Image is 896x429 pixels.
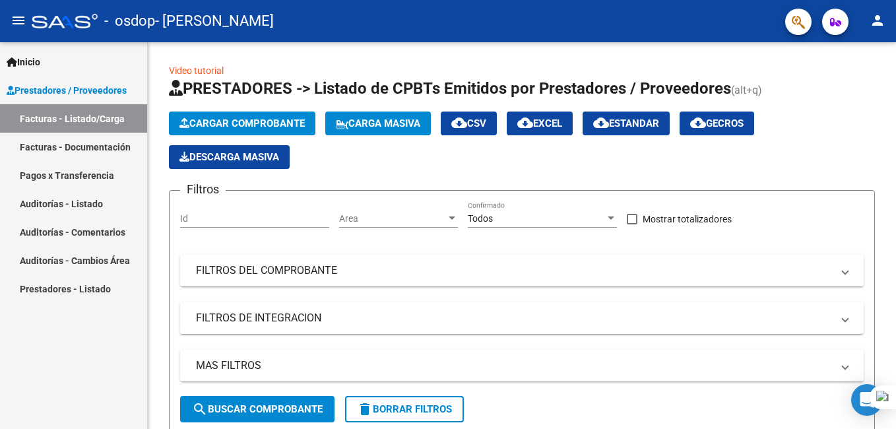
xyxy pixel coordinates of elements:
mat-icon: cloud_download [451,115,467,131]
a: Video tutorial [169,65,224,76]
app-download-masive: Descarga masiva de comprobantes (adjuntos) [169,145,290,169]
span: - [PERSON_NAME] [155,7,274,36]
button: Buscar Comprobante [180,396,335,422]
mat-icon: person [870,13,885,28]
span: CSV [451,117,486,129]
span: - osdop [104,7,155,36]
button: Carga Masiva [325,112,431,135]
mat-expansion-panel-header: FILTROS DEL COMPROBANTE [180,255,864,286]
span: (alt+q) [731,84,762,96]
span: Descarga Masiva [179,151,279,163]
mat-panel-title: MAS FILTROS [196,358,832,373]
span: Todos [468,213,493,224]
mat-panel-title: FILTROS DEL COMPROBANTE [196,263,832,278]
mat-icon: cloud_download [517,115,533,131]
button: Estandar [583,112,670,135]
button: CSV [441,112,497,135]
span: PRESTADORES -> Listado de CPBTs Emitidos por Prestadores / Proveedores [169,79,731,98]
span: Borrar Filtros [357,403,452,415]
h3: Filtros [180,180,226,199]
mat-icon: search [192,401,208,417]
span: Area [339,213,446,224]
span: Mostrar totalizadores [643,211,732,227]
span: Estandar [593,117,659,129]
button: Gecros [680,112,754,135]
button: Descarga Masiva [169,145,290,169]
span: Gecros [690,117,744,129]
span: EXCEL [517,117,562,129]
mat-panel-title: FILTROS DE INTEGRACION [196,311,832,325]
div: Open Intercom Messenger [851,384,883,416]
button: Cargar Comprobante [169,112,315,135]
button: EXCEL [507,112,573,135]
span: Inicio [7,55,40,69]
button: Borrar Filtros [345,396,464,422]
mat-icon: cloud_download [690,115,706,131]
span: Buscar Comprobante [192,403,323,415]
mat-expansion-panel-header: MAS FILTROS [180,350,864,381]
span: Carga Masiva [336,117,420,129]
span: Cargar Comprobante [179,117,305,129]
mat-icon: cloud_download [593,115,609,131]
mat-expansion-panel-header: FILTROS DE INTEGRACION [180,302,864,334]
mat-icon: delete [357,401,373,417]
mat-icon: menu [11,13,26,28]
span: Prestadores / Proveedores [7,83,127,98]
